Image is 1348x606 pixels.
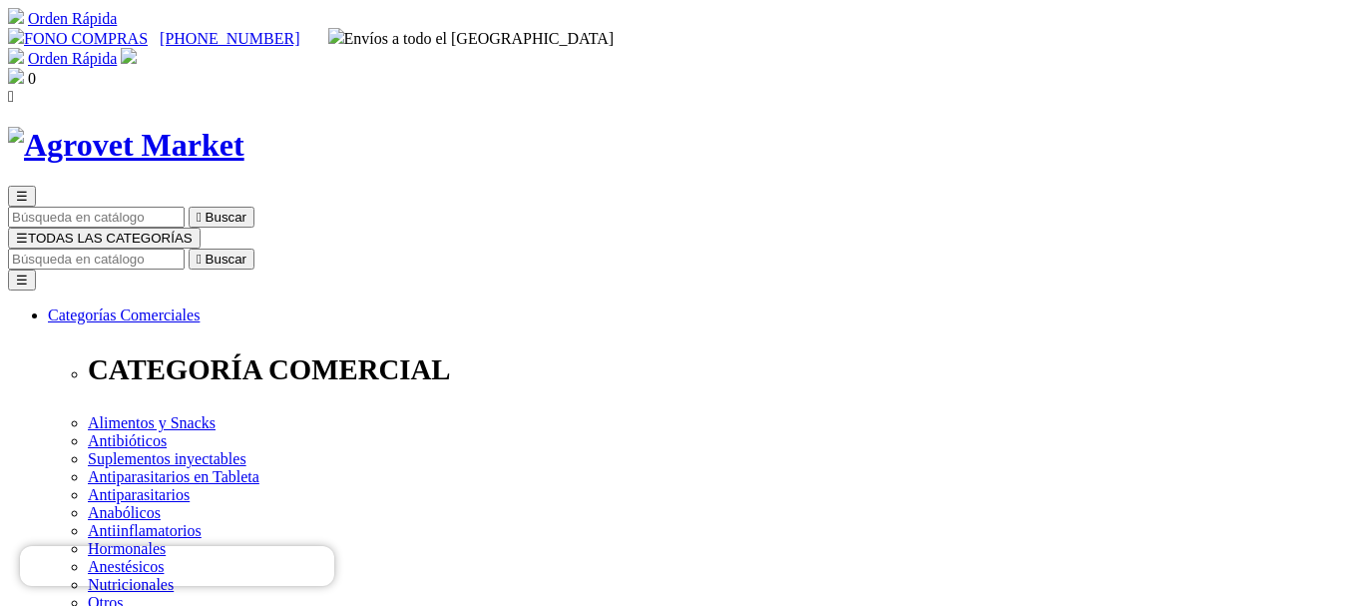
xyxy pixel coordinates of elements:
img: shopping-cart.svg [8,8,24,24]
input: Buscar [8,249,185,270]
a: FONO COMPRAS [8,30,148,47]
i:  [197,252,202,267]
a: Antiparasitarios en Tableta [88,468,259,485]
span: Buscar [206,252,246,267]
span: ☰ [16,189,28,204]
i:  [197,210,202,225]
a: Orden Rápida [28,10,117,27]
a: Antibióticos [88,432,167,449]
img: phone.svg [8,28,24,44]
img: shopping-cart.svg [8,48,24,64]
button: ☰ [8,186,36,207]
a: Suplementos inyectables [88,450,246,467]
span: Buscar [206,210,246,225]
i:  [8,88,14,105]
a: [PHONE_NUMBER] [160,30,299,47]
span: Envíos a todo el [GEOGRAPHIC_DATA] [328,30,615,47]
a: Hormonales [88,540,166,557]
iframe: Brevo live chat [20,546,334,586]
a: Acceda a su cuenta de cliente [121,50,137,67]
img: Agrovet Market [8,127,244,164]
button:  Buscar [189,249,254,270]
button: ☰ [8,270,36,291]
a: Antiparasitarios [88,486,190,503]
button: ☰TODAS LAS CATEGORÍAS [8,228,201,249]
a: Categorías Comerciales [48,306,200,323]
button:  Buscar [189,207,254,228]
a: Anabólicos [88,504,161,521]
img: user.svg [121,48,137,64]
a: Orden Rápida [28,50,117,67]
span: 0 [28,70,36,87]
p: CATEGORÍA COMERCIAL [88,353,1340,386]
img: delivery-truck.svg [328,28,344,44]
a: Antiinflamatorios [88,522,202,539]
span: ☰ [16,231,28,246]
input: Buscar [8,207,185,228]
img: shopping-bag.svg [8,68,24,84]
a: Alimentos y Snacks [88,414,216,431]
